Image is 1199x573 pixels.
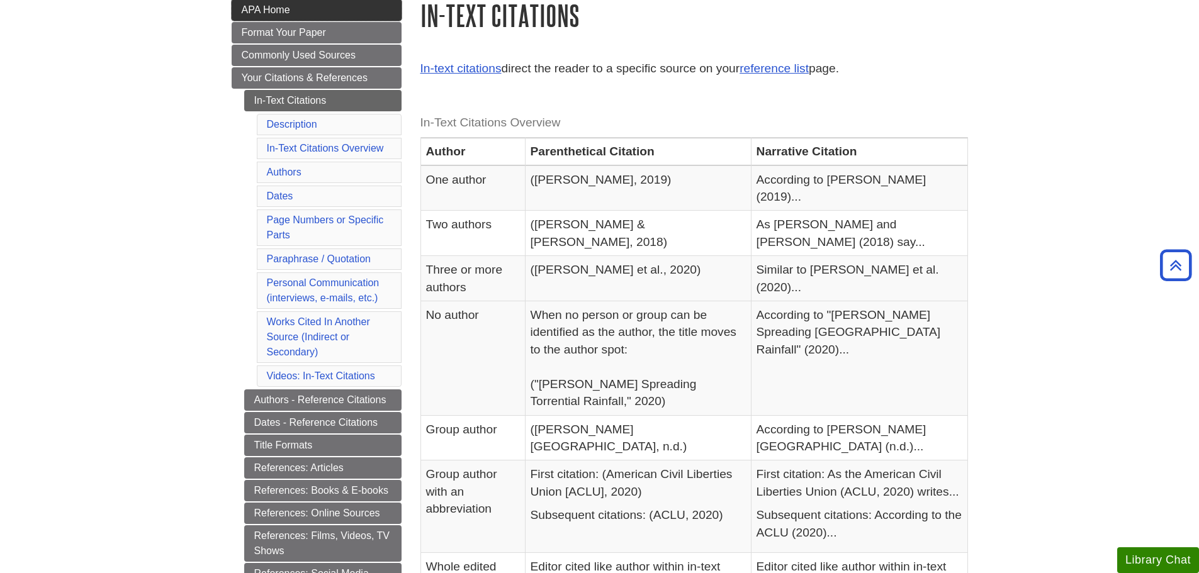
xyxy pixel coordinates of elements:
[1117,547,1199,573] button: Library Chat
[420,211,525,256] td: Two authors
[1156,257,1196,274] a: Back to Top
[525,165,751,211] td: ([PERSON_NAME], 2019)
[420,109,968,137] caption: In-Text Citations Overview
[420,256,525,301] td: Three or more authors
[420,62,502,75] a: In-text citations
[420,415,525,460] td: Group author
[757,506,962,541] p: Subsequent citations: According to the ACLU (2020)...
[244,503,402,524] a: References: Online Sources
[242,4,290,15] span: APA Home
[267,143,384,153] a: In-Text Citations Overview
[267,119,317,130] a: Description
[420,60,968,78] p: direct the reader to a specific source on your page.
[232,45,402,66] a: Commonly Used Sources
[420,301,525,416] td: No author
[244,90,402,111] a: In-Text Citations
[267,316,370,357] a: Works Cited In Another Source (Indirect or Secondary)
[525,415,751,460] td: ([PERSON_NAME][GEOGRAPHIC_DATA], n.d.)
[242,72,368,83] span: Your Citations & References
[751,165,967,211] td: According to [PERSON_NAME] (2019)...
[242,27,326,38] span: Format Your Paper
[244,412,402,433] a: Dates - Reference Citations
[751,415,967,460] td: According to [PERSON_NAME][GEOGRAPHIC_DATA] (n.d.)...
[420,138,525,165] th: Author
[244,457,402,479] a: References: Articles
[267,214,384,240] a: Page Numbers or Specific Parts
[242,50,356,60] span: Commonly Used Sources
[244,435,402,456] a: Title Formats
[757,465,962,500] p: First citation: As the American Civil Liberties Union (ACLU, 2020) writes...
[232,22,402,43] a: Format Your Paper
[267,370,375,381] a: Videos: In-Text Citations
[751,211,967,256] td: As [PERSON_NAME] and [PERSON_NAME] (2018) say...
[525,301,751,416] td: When no person or group can be identified as the author, the title moves to the author spot: ("[P...
[751,301,967,416] td: According to "[PERSON_NAME] Spreading [GEOGRAPHIC_DATA] Rainfall" (2020)...
[420,460,525,553] td: Group author with an abbreviation
[244,480,402,501] a: References: Books & E-books
[525,138,751,165] th: Parenthetical Citation
[267,191,293,201] a: Dates
[751,256,967,301] td: Similar to [PERSON_NAME] et al. (2020)...
[751,138,967,165] th: Narrative Citation
[420,165,525,211] td: One author
[244,525,402,562] a: References: Films, Videos, TV Shows
[531,465,746,500] p: First citation: (American Civil Liberties Union [ACLU], 2020)
[740,62,809,75] a: reference list
[244,389,402,411] a: Authors - Reference Citations
[525,256,751,301] td: ([PERSON_NAME] et al., 2020)
[267,277,380,303] a: Personal Communication(interviews, e-mails, etc.)
[267,167,301,177] a: Authors
[232,67,402,89] a: Your Citations & References
[267,253,371,264] a: Paraphrase / Quotation
[525,211,751,256] td: ([PERSON_NAME] & [PERSON_NAME], 2018)
[531,506,746,523] p: Subsequent citations: (ACLU, 2020)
